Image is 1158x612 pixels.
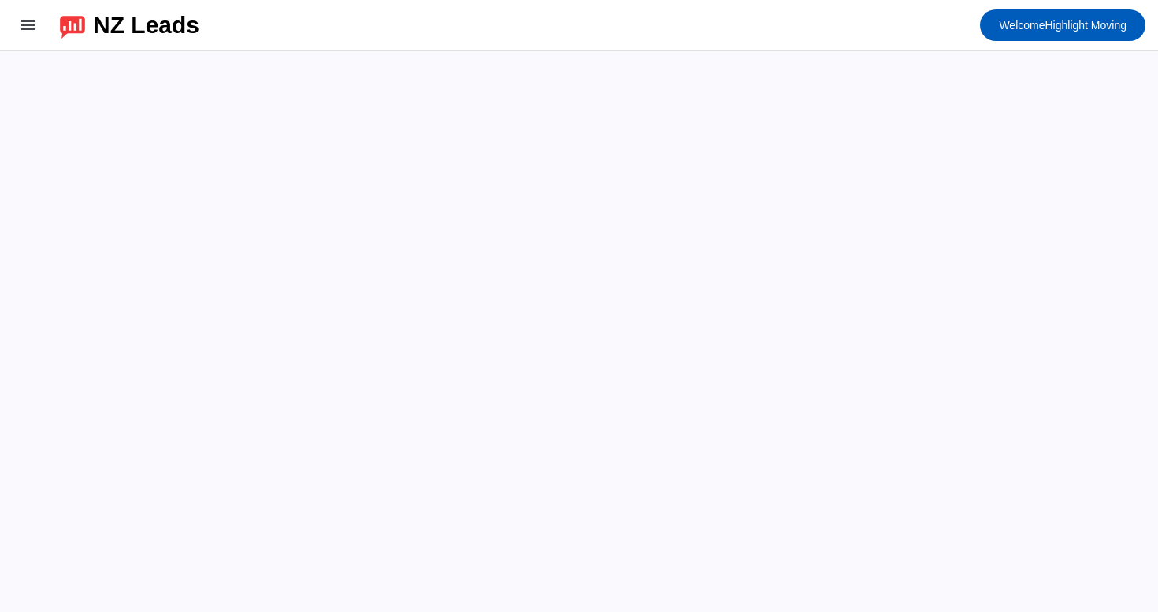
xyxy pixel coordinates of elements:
mat-icon: menu [19,16,38,35]
span: Welcome [999,19,1045,32]
img: logo [60,12,85,39]
button: WelcomeHighlight Moving [980,9,1145,41]
div: NZ Leads [93,14,199,36]
span: Highlight Moving [999,14,1126,36]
